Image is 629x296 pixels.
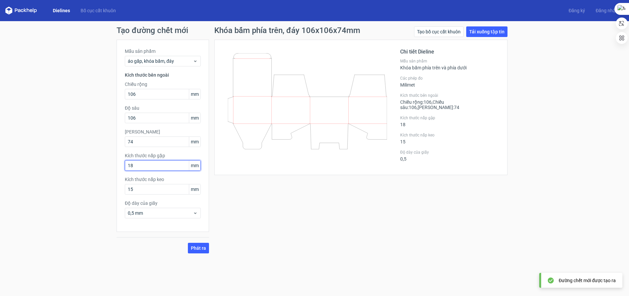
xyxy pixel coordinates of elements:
font: mm [191,115,199,121]
font: , [432,99,433,105]
font: mm [191,92,199,97]
font: 106 [409,105,417,110]
font: Kích thước nắp keo [400,133,435,137]
font: , [417,105,418,110]
a: Đăng nhập [590,7,624,14]
font: 74 [454,105,459,110]
font: Kích thước nắp gập [400,116,435,120]
font: Khóa bấm phía trên và phía dưới [400,65,467,70]
font: Phát ra [191,245,206,251]
font: 18 [400,122,405,127]
font: Chi tiết Dieline [400,49,434,55]
font: 0,5 [400,156,406,162]
font: Dielines [53,8,70,13]
font: mm [191,139,199,144]
font: Khóa bấm phía trên, đáy 106x106x74mm [214,26,360,35]
font: Đăng nhập [596,8,618,13]
font: 106 [424,99,432,105]
font: Tạo đường chết mới [117,26,188,35]
a: Tạo bố cục cắt khuôn [414,26,464,37]
font: Bố cục cắt khuôn [81,8,116,13]
a: Bố cục cắt khuôn [75,7,121,14]
font: Độ dày của giấy [125,201,157,206]
font: Milimet [400,82,415,88]
font: [PERSON_NAME] [125,129,160,134]
font: Kích thước bên ngoài [400,93,438,98]
button: Phát ra [188,243,209,253]
font: Độ sâu [125,105,139,111]
a: Đăng ký [563,7,590,14]
font: Chiều sâu [400,99,444,110]
a: Tải xuống tập tin [466,26,507,37]
font: Mẫu sản phẩm [125,49,156,54]
font: [PERSON_NAME] [418,105,453,110]
font: 0,5 mm [128,210,143,216]
font: mm [191,163,199,168]
font: Tạo bố cục cắt khuôn [417,29,461,34]
font: Tải xuống tập tin [469,29,505,34]
font: Chiều rộng [125,82,147,87]
font: 15 [400,139,405,144]
font: Kích thước bên ngoài [125,72,169,78]
font: Mẫu sản phẩm [400,59,427,63]
font: : [453,105,454,110]
font: : [408,105,409,110]
font: Kích thước nắp gập [125,153,165,158]
font: Chiều rộng [400,99,423,105]
font: Các phép đo [400,76,423,81]
font: Đăng ký [569,8,585,13]
a: Dielines [48,7,75,14]
font: : [423,99,424,105]
font: Độ dày của giấy [400,150,429,155]
font: mm [191,187,199,192]
font: Kích thước nắp keo [125,177,164,182]
font: áo gấp, khóa bấm, đáy [128,58,174,64]
font: Đường chết mới được tạo ra [559,278,616,283]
